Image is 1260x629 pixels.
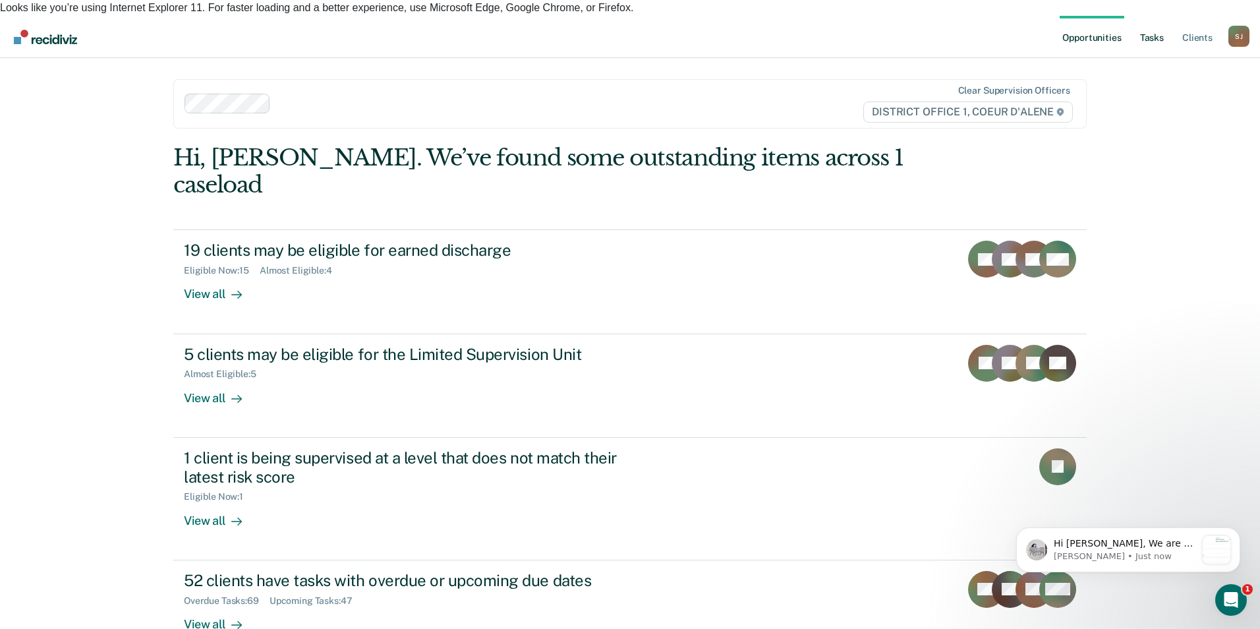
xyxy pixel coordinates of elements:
[184,345,646,364] div: 5 clients may be eligible for the Limited Supervision Unit
[184,241,646,260] div: 19 clients may be eligible for earned discharge
[184,491,254,502] div: Eligible Now : 1
[184,595,270,607] div: Overdue Tasks : 69
[260,265,343,276] div: Almost Eligible : 4
[958,85,1070,96] div: Clear supervision officers
[173,229,1087,334] a: 19 clients may be eligible for earned dischargeEligible Now:15Almost Eligible:4View all
[184,369,267,380] div: Almost Eligible : 5
[184,265,260,276] div: Eligible Now : 15
[173,438,1087,560] a: 1 client is being supervised at a level that does not match their latest risk scoreEligible Now:1...
[1228,26,1249,47] button: Profile dropdown button
[184,380,258,405] div: View all
[863,102,1073,123] span: DISTRICT OFFICE 1, COEUR D'ALENE
[14,30,77,44] img: Recidiviz
[1180,16,1215,58] a: Clients
[1060,16,1124,58] a: Opportunities
[1242,584,1253,595] span: 1
[1215,584,1247,616] iframe: Intercom live chat
[184,276,258,302] div: View all
[173,334,1087,438] a: 5 clients may be eligible for the Limited Supervision UnitAlmost Eligible:5View all
[270,595,363,607] div: Upcoming Tasks : 47
[1137,16,1166,58] a: Tasks
[184,571,646,590] div: 52 clients have tasks with overdue or upcoming due dates
[1228,26,1249,47] div: S J
[184,502,258,528] div: View all
[996,501,1260,593] iframe: Intercom notifications message
[173,144,904,198] div: Hi, [PERSON_NAME]. We’ve found some outstanding items across 1 caseload
[1251,15,1260,32] span: ×
[184,448,646,487] div: 1 client is being supervised at a level that does not match their latest risk score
